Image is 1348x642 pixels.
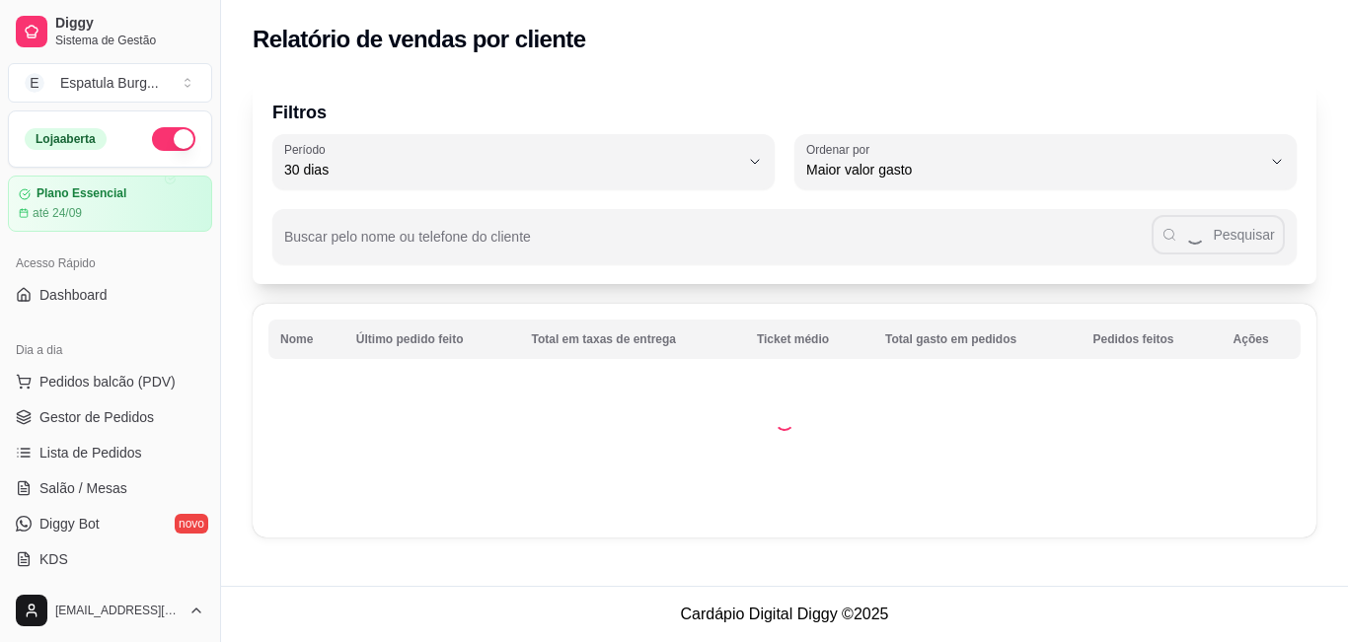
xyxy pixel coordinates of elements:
[39,443,142,463] span: Lista de Pedidos
[39,372,176,392] span: Pedidos balcão (PDV)
[272,99,1297,126] p: Filtros
[55,603,181,618] span: [EMAIL_ADDRESS][DOMAIN_NAME]
[272,134,775,189] button: Período30 dias
[39,514,100,534] span: Diggy Bot
[221,586,1348,642] footer: Cardápio Digital Diggy © 2025
[55,15,204,33] span: Diggy
[8,8,212,55] a: DiggySistema de Gestão
[806,141,876,158] label: Ordenar por
[33,205,82,221] article: até 24/09
[39,285,108,305] span: Dashboard
[8,587,212,634] button: [EMAIL_ADDRESS][DOMAIN_NAME]
[60,73,159,93] div: Espatula Burg ...
[8,366,212,397] button: Pedidos balcão (PDV)
[8,279,212,311] a: Dashboard
[39,549,68,569] span: KDS
[39,478,127,498] span: Salão / Mesas
[8,401,212,433] a: Gestor de Pedidos
[8,334,212,366] div: Dia a dia
[284,235,1152,254] input: Buscar pelo nome ou telefone do cliente
[37,186,126,201] article: Plano Essencial
[55,33,204,48] span: Sistema de Gestão
[25,73,44,93] span: E
[284,160,739,179] span: 30 dias
[8,63,212,103] button: Select a team
[253,24,586,55] h2: Relatório de vendas por cliente
[8,472,212,504] a: Salão / Mesas
[8,437,212,468] a: Lista de Pedidos
[8,176,212,232] a: Plano Essencialaté 24/09
[39,407,154,427] span: Gestor de Pedidos
[775,411,794,431] div: Loading
[25,128,107,150] div: Loja aberta
[8,248,212,279] div: Acesso Rápido
[152,127,195,151] button: Alterar Status
[8,508,212,539] a: Diggy Botnovo
[8,543,212,575] a: KDS
[806,160,1261,179] span: Maior valor gasto
[284,141,332,158] label: Período
[794,134,1297,189] button: Ordenar porMaior valor gasto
